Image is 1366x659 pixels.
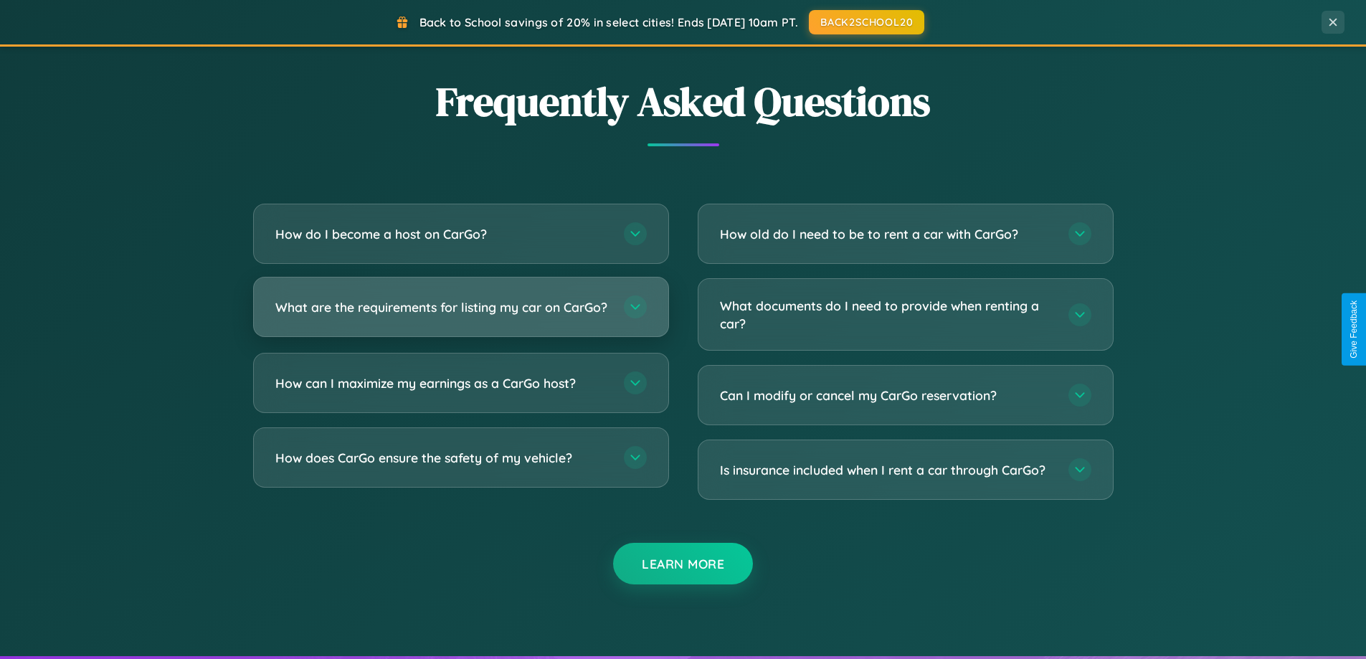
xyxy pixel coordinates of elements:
[720,461,1054,479] h3: Is insurance included when I rent a car through CarGo?
[419,15,798,29] span: Back to School savings of 20% in select cities! Ends [DATE] 10am PT.
[253,74,1114,129] h2: Frequently Asked Questions
[720,387,1054,404] h3: Can I modify or cancel my CarGo reservation?
[613,543,753,584] button: Learn More
[275,298,610,316] h3: What are the requirements for listing my car on CarGo?
[1349,300,1359,359] div: Give Feedback
[275,225,610,243] h3: How do I become a host on CarGo?
[809,10,924,34] button: BACK2SCHOOL20
[720,225,1054,243] h3: How old do I need to be to rent a car with CarGo?
[275,449,610,467] h3: How does CarGo ensure the safety of my vehicle?
[720,297,1054,332] h3: What documents do I need to provide when renting a car?
[275,374,610,392] h3: How can I maximize my earnings as a CarGo host?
